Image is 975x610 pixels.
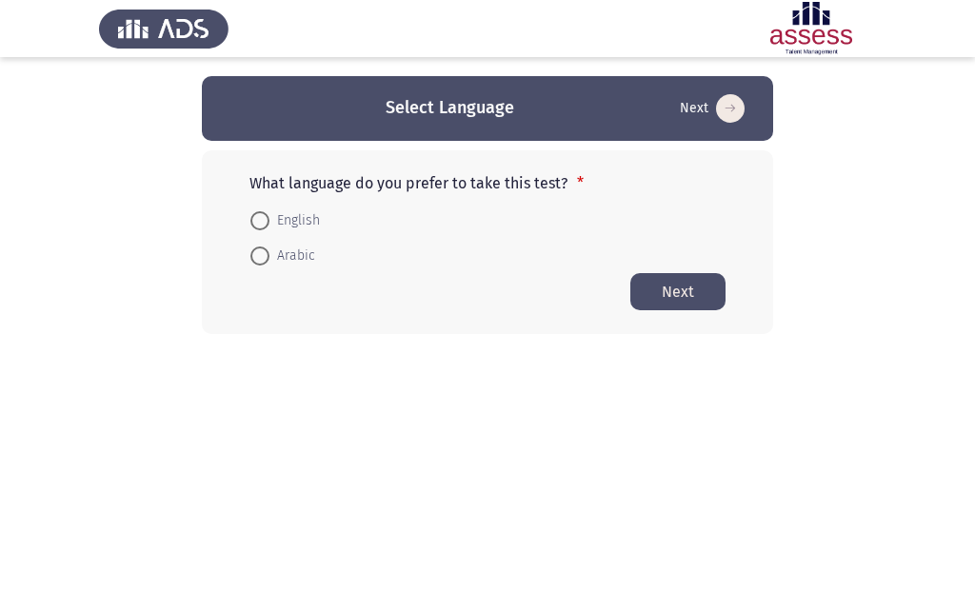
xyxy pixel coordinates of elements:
[630,273,726,310] button: Start assessment
[746,2,876,55] img: Assessment logo of Development Assessment R1 (EN/AR)
[269,245,315,267] span: Arabic
[249,174,726,192] p: What language do you prefer to take this test?
[269,209,320,232] span: English
[674,93,750,124] button: Start assessment
[99,2,229,55] img: Assess Talent Management logo
[386,96,514,120] h3: Select Language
